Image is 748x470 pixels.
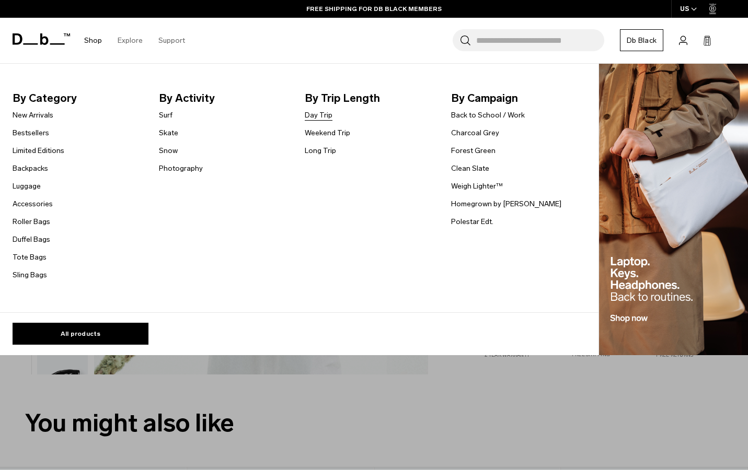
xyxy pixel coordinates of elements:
img: Db [599,64,748,356]
a: Accessories [13,198,53,209]
a: Tote Bags [13,252,47,263]
span: By Trip Length [305,90,434,107]
a: Long Trip [305,145,336,156]
a: Weekend Trip [305,127,350,138]
span: By Category [13,90,142,107]
a: Forest Green [451,145,496,156]
a: Surf [159,110,172,121]
a: Backpacks [13,163,48,174]
a: Skate [159,127,178,138]
nav: Main Navigation [76,18,193,63]
span: By Activity [159,90,289,107]
a: Homegrown by [PERSON_NAME] [451,198,561,209]
span: By Campaign [451,90,581,107]
a: Back to School / Work [451,110,525,121]
a: Duffel Bags [13,234,50,245]
a: Photography [159,163,203,174]
a: Limited Editions [13,145,64,156]
a: Explore [118,22,143,59]
a: Bestsellers [13,127,49,138]
a: Charcoal Grey [451,127,499,138]
a: Db Black [620,29,663,51]
a: Day Trip [305,110,332,121]
a: New Arrivals [13,110,53,121]
a: Shop [84,22,102,59]
a: Weigh Lighter™ [451,181,503,192]
a: All products [13,323,148,345]
a: Polestar Edt. [451,216,493,227]
a: Snow [159,145,178,156]
a: Support [158,22,185,59]
a: Roller Bags [13,216,50,227]
a: Luggage [13,181,41,192]
a: Clean Slate [451,163,489,174]
a: Sling Bags [13,269,47,280]
a: FREE SHIPPING FOR DB BLACK MEMBERS [306,4,442,14]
